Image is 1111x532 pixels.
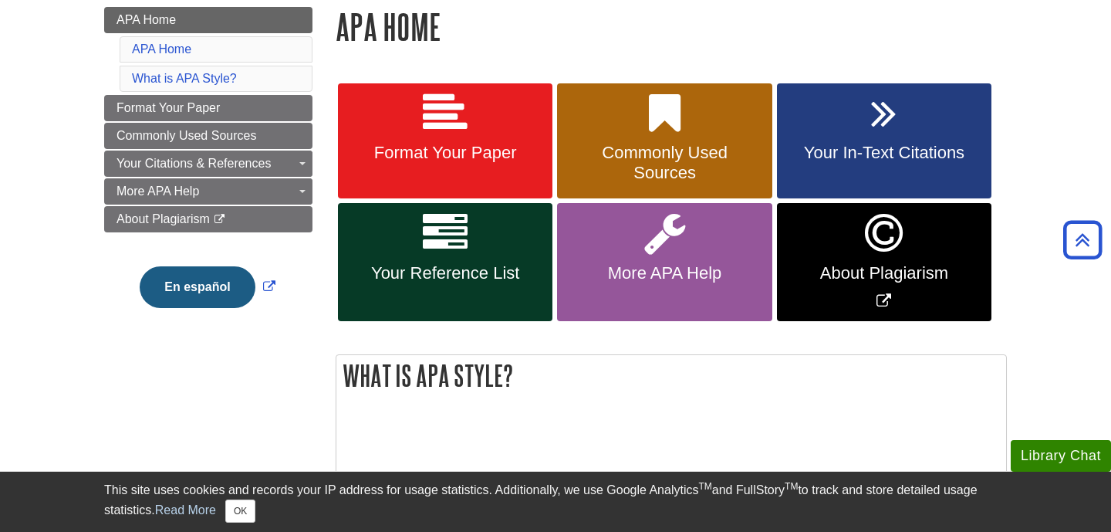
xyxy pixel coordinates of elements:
[104,7,312,334] div: Guide Page Menu
[117,212,210,225] span: About Plagiarism
[777,203,991,321] a: Link opens in new window
[117,13,176,26] span: APA Home
[569,143,760,183] span: Commonly Used Sources
[117,185,199,198] span: More APA Help
[155,503,216,517] a: Read More
[557,203,772,321] a: More APA Help
[789,263,980,283] span: About Plagiarism
[336,355,1006,396] h2: What is APA Style?
[569,263,760,283] span: More APA Help
[350,143,541,163] span: Format Your Paper
[785,481,798,492] sup: TM
[132,72,237,85] a: What is APA Style?
[132,42,191,56] a: APA Home
[104,481,1007,523] div: This site uses cookies and records your IP address for usage statistics. Additionally, we use Goo...
[104,151,312,177] a: Your Citations & References
[336,7,1007,46] h1: APA Home
[698,481,711,492] sup: TM
[213,215,226,225] i: This link opens in a new window
[1058,229,1107,250] a: Back to Top
[104,178,312,205] a: More APA Help
[117,129,256,142] span: Commonly Used Sources
[117,157,271,170] span: Your Citations & References
[557,83,772,199] a: Commonly Used Sources
[140,266,255,308] button: En español
[117,101,220,114] span: Format Your Paper
[104,123,312,149] a: Commonly Used Sources
[338,83,552,199] a: Format Your Paper
[136,280,279,293] a: Link opens in new window
[1011,440,1111,472] button: Library Chat
[104,95,312,121] a: Format Your Paper
[350,263,541,283] span: Your Reference List
[777,83,991,199] a: Your In-Text Citations
[789,143,980,163] span: Your In-Text Citations
[225,500,255,523] button: Close
[338,203,552,321] a: Your Reference List
[104,7,312,33] a: APA Home
[104,206,312,232] a: About Plagiarism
